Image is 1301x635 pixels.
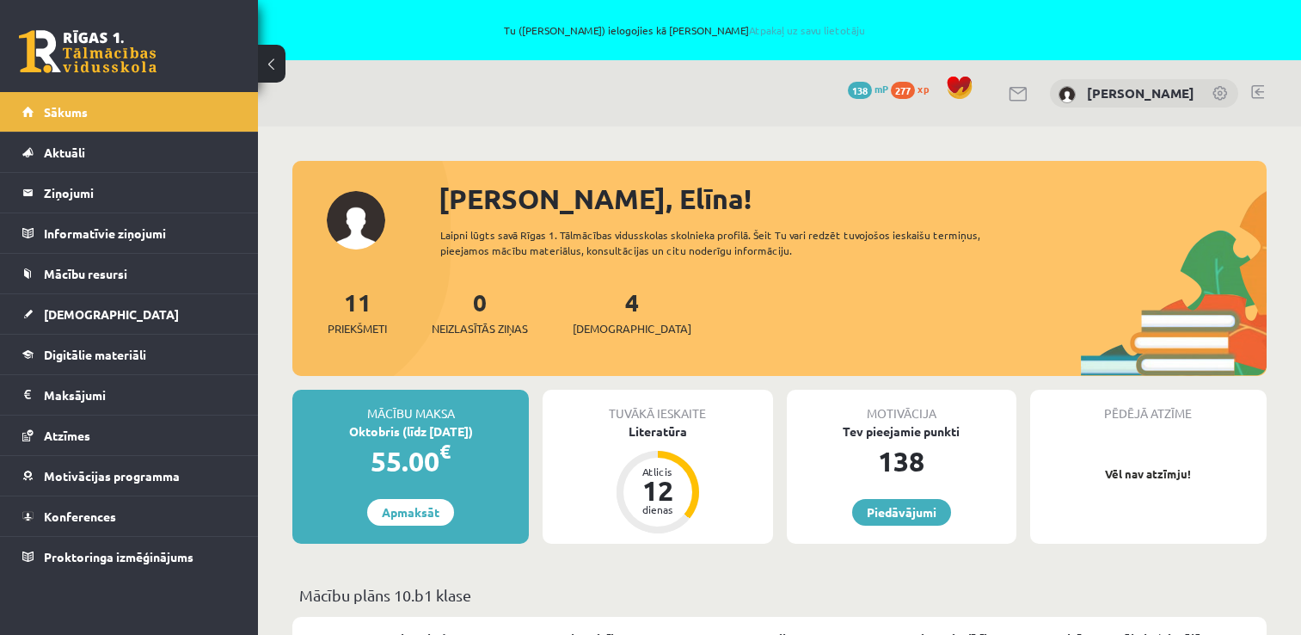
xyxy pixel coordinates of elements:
[787,422,1016,441] div: Tev pieejamie punkti
[328,320,387,337] span: Priekšmeti
[299,583,1260,607] p: Mācību plāns 10.b1 klase
[891,82,937,96] a: 277 xp
[848,82,872,99] span: 138
[632,504,684,515] div: dienas
[440,227,1025,258] div: Laipni lūgts savā Rīgas 1. Tālmācības vidusskolas skolnieka profilā. Šeit Tu vari redzēt tuvojošo...
[44,306,179,322] span: [DEMOGRAPHIC_DATA]
[44,145,85,160] span: Aktuāli
[1030,390,1267,422] div: Pēdējā atzīme
[543,390,772,422] div: Tuvākā ieskaite
[22,456,236,496] a: Motivācijas programma
[632,477,684,504] div: 12
[917,82,929,96] span: xp
[1087,84,1194,102] a: [PERSON_NAME]
[439,439,451,464] span: €
[22,254,236,293] a: Mācību resursi
[22,375,236,415] a: Maksājumi
[44,468,180,484] span: Motivācijas programma
[198,25,1171,35] span: Tu ([PERSON_NAME]) ielogojies kā [PERSON_NAME]
[22,496,236,536] a: Konferences
[573,287,691,337] a: 4[DEMOGRAPHIC_DATA]
[22,173,236,213] a: Ziņojumi
[787,441,1016,482] div: 138
[292,390,529,422] div: Mācību maksa
[573,320,691,337] span: [DEMOGRAPHIC_DATA]
[22,416,236,455] a: Atzīmes
[749,23,865,37] a: Atpakaļ uz savu lietotāju
[44,266,127,281] span: Mācību resursi
[292,441,529,482] div: 55.00
[432,320,528,337] span: Neizlasītās ziņas
[44,104,88,120] span: Sākums
[432,287,528,337] a: 0Neizlasītās ziņas
[848,82,888,96] a: 138 mP
[44,213,236,253] legend: Informatīvie ziņojumi
[292,422,529,441] div: Oktobris (līdz [DATE])
[1059,86,1076,103] img: Elīna Kivriņa
[22,213,236,253] a: Informatīvie ziņojumi
[328,287,387,337] a: 11Priekšmeti
[22,335,236,374] a: Digitālie materiāli
[44,509,116,524] span: Konferences
[22,294,236,334] a: [DEMOGRAPHIC_DATA]
[44,428,90,443] span: Atzīmes
[543,422,772,441] div: Literatūra
[852,499,951,526] a: Piedāvājumi
[22,133,236,172] a: Aktuāli
[787,390,1016,422] div: Motivācija
[44,549,193,564] span: Proktoringa izmēģinājums
[874,82,888,96] span: mP
[22,92,236,132] a: Sākums
[439,178,1267,219] div: [PERSON_NAME], Elīna!
[44,173,236,213] legend: Ziņojumi
[44,347,146,362] span: Digitālie materiāli
[1039,465,1258,483] p: Vēl nav atzīmju!
[44,375,236,415] legend: Maksājumi
[632,466,684,477] div: Atlicis
[22,537,236,576] a: Proktoringa izmēģinājums
[891,82,915,99] span: 277
[543,422,772,536] a: Literatūra Atlicis 12 dienas
[367,499,454,526] a: Apmaksāt
[19,30,156,73] a: Rīgas 1. Tālmācības vidusskola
